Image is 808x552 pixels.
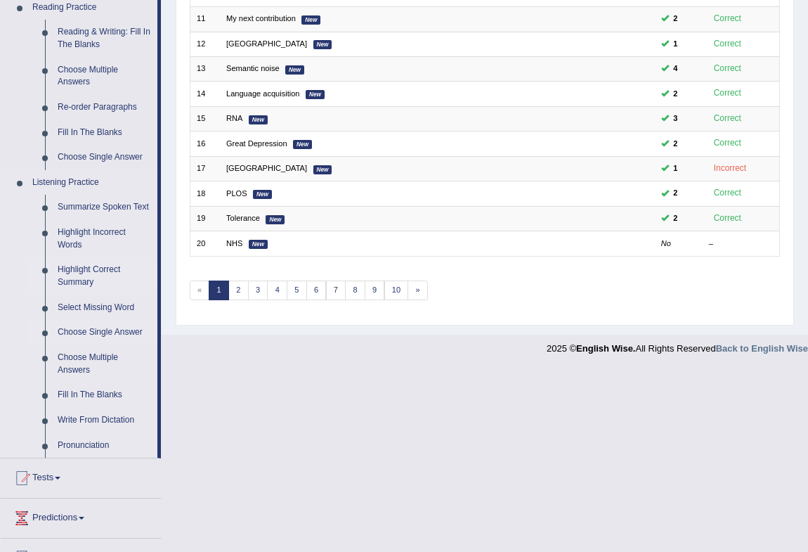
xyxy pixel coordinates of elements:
a: Semantic noise [226,64,280,72]
span: You can still take this question [669,13,682,25]
a: 8 [345,281,365,300]
a: My next contribution [226,14,296,23]
em: New [306,90,325,99]
span: You can still take this question [669,162,682,175]
div: Correct [709,212,746,226]
td: 17 [190,156,220,181]
a: Highlight Correct Summary [51,257,157,295]
a: Language acquisition [226,89,299,98]
a: Tolerance [226,214,260,222]
a: Tests [1,458,161,494]
em: New [301,15,320,25]
a: Back to English Wise [716,343,808,354]
span: You can still take this question [669,88,682,101]
em: New [313,40,332,49]
td: 16 [190,131,220,156]
a: 4 [267,281,287,300]
td: 14 [190,82,220,106]
a: Choose Single Answer [51,320,157,345]
div: Correct [709,86,746,101]
a: Select Missing Word [51,295,157,321]
a: RNA [226,114,242,122]
td: 11 [190,7,220,32]
div: Correct [709,37,746,51]
a: Fill In The Blanks [51,120,157,146]
a: Write From Dictation [51,408,157,433]
em: New [249,240,268,249]
em: New [313,165,332,174]
a: » [408,281,428,300]
a: 6 [306,281,327,300]
td: 19 [190,206,220,231]
a: Re-order Paragraphs [51,95,157,120]
a: Predictions [1,499,161,534]
a: [GEOGRAPHIC_DATA] [226,164,307,172]
a: 7 [326,281,346,300]
div: Correct [709,112,746,126]
strong: English Wise. [576,343,635,354]
div: – [709,238,773,250]
a: 2 [228,281,249,300]
a: Choose Multiple Answers [51,345,157,383]
div: Correct [709,186,746,200]
span: You can still take this question [669,38,682,51]
span: You can still take this question [669,63,682,75]
a: 10 [384,281,409,300]
div: Correct [709,12,746,26]
em: New [293,140,312,149]
a: Summarize Spoken Text [51,195,157,220]
td: 13 [190,57,220,82]
div: 2025 © All Rights Reserved [547,335,808,355]
a: Choose Single Answer [51,145,157,170]
a: Listening Practice [26,170,157,195]
a: [GEOGRAPHIC_DATA] [226,39,307,48]
a: Great Depression [226,139,287,148]
a: 3 [248,281,268,300]
a: 9 [365,281,385,300]
a: PLOS [226,189,247,198]
div: Correct [709,62,746,76]
em: New [266,215,285,224]
span: You can still take this question [669,212,682,225]
span: You can still take this question [669,138,682,150]
a: Reading & Writing: Fill In The Blanks [51,20,157,57]
span: You can still take this question [669,187,682,200]
a: Choose Multiple Answers [51,58,157,95]
em: New [285,65,304,75]
a: 1 [209,281,229,300]
span: You can still take this question [669,113,682,125]
td: 20 [190,231,220,256]
td: 15 [190,106,220,131]
a: Highlight Incorrect Words [51,220,157,257]
a: NHS [226,239,242,248]
em: New [253,190,272,199]
span: « [190,281,210,300]
div: Incorrect [709,162,752,176]
a: Pronunciation [51,433,157,458]
em: No [661,239,671,248]
a: Fill In The Blanks [51,383,157,408]
div: Correct [709,136,746,150]
td: 18 [190,181,220,206]
a: 5 [287,281,307,300]
td: 12 [190,32,220,56]
em: New [249,115,268,124]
